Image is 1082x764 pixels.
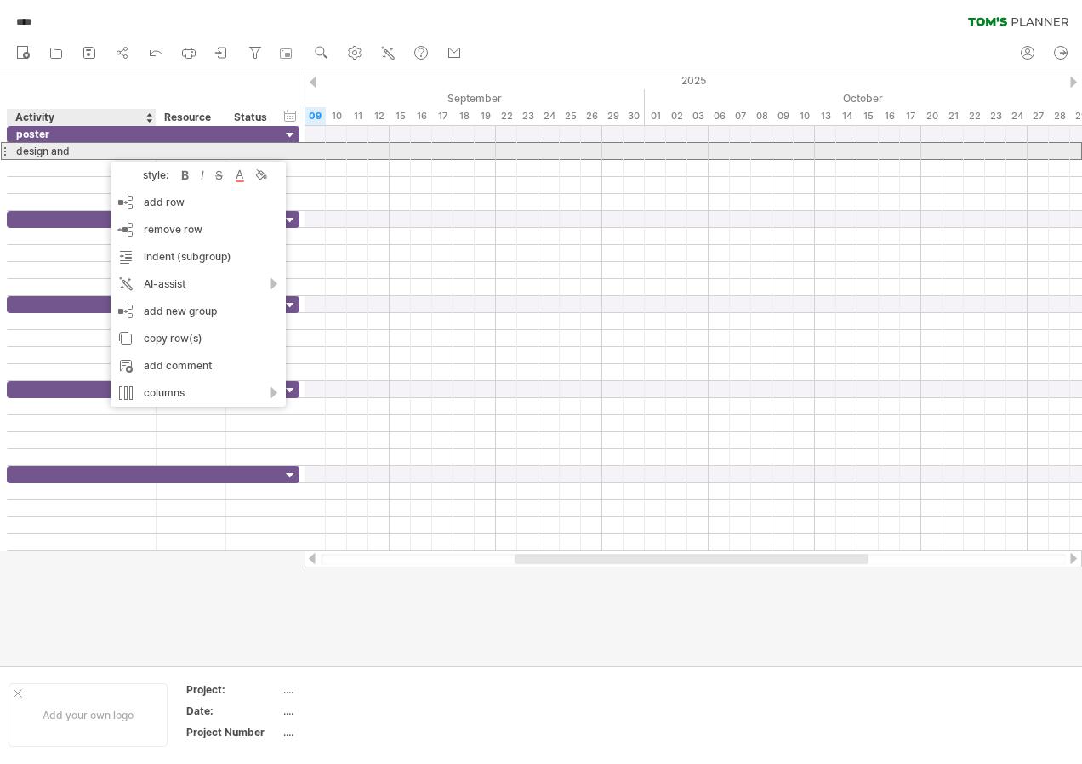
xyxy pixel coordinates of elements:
div: indent (subgroup) [111,243,286,271]
div: poster [16,126,147,142]
div: Wednesday, 10 September 2025 [326,107,347,125]
div: add new group [111,298,286,325]
div: Monday, 22 September 2025 [496,107,517,125]
div: Activity [15,109,146,126]
div: style: [117,168,177,181]
div: add row [111,189,286,216]
div: Monday, 6 October 2025 [709,107,730,125]
div: Project Number [186,725,280,739]
div: Friday, 3 October 2025 [687,107,709,125]
div: Thursday, 2 October 2025 [666,107,687,125]
div: Friday, 19 September 2025 [475,107,496,125]
div: Friday, 12 September 2025 [368,107,390,125]
div: Wednesday, 15 October 2025 [857,107,879,125]
div: .... [283,704,426,718]
div: design and [16,143,147,159]
div: Monday, 27 October 2025 [1028,107,1049,125]
div: Tuesday, 28 October 2025 [1049,107,1070,125]
div: Friday, 10 October 2025 [794,107,815,125]
span: remove row [144,223,202,236]
div: .... [283,682,426,697]
div: Status [234,109,271,126]
div: Monday, 29 September 2025 [602,107,624,125]
div: AI-assist [111,271,286,298]
div: Friday, 26 September 2025 [581,107,602,125]
div: Resource [164,109,216,126]
div: Monday, 20 October 2025 [921,107,942,125]
div: Tuesday, 16 September 2025 [411,107,432,125]
div: Wednesday, 24 September 2025 [538,107,560,125]
div: Tuesday, 21 October 2025 [942,107,964,125]
div: Wednesday, 8 October 2025 [751,107,772,125]
div: Tuesday, 7 October 2025 [730,107,751,125]
div: Wednesday, 22 October 2025 [964,107,985,125]
div: Thursday, 9 October 2025 [772,107,794,125]
div: Tuesday, 23 September 2025 [517,107,538,125]
div: Thursday, 11 September 2025 [347,107,368,125]
div: Wednesday, 1 October 2025 [645,107,666,125]
div: columns [111,379,286,407]
div: Tuesday, 30 September 2025 [624,107,645,125]
div: add comment [111,352,286,379]
div: Project: [186,682,280,697]
div: Wednesday, 17 September 2025 [432,107,453,125]
div: Date: [186,704,280,718]
div: Tuesday, 9 September 2025 [305,107,326,125]
div: Thursday, 18 September 2025 [453,107,475,125]
div: Monday, 15 September 2025 [390,107,411,125]
div: Add your own logo [9,683,168,747]
div: Monday, 13 October 2025 [815,107,836,125]
div: Thursday, 16 October 2025 [879,107,900,125]
div: Thursday, 25 September 2025 [560,107,581,125]
div: Tuesday, 14 October 2025 [836,107,857,125]
div: Thursday, 23 October 2025 [985,107,1006,125]
div: Friday, 24 October 2025 [1006,107,1028,125]
div: Friday, 17 October 2025 [900,107,921,125]
div: September 2025 [177,89,645,107]
div: copy row(s) [111,325,286,352]
div: .... [283,725,426,739]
